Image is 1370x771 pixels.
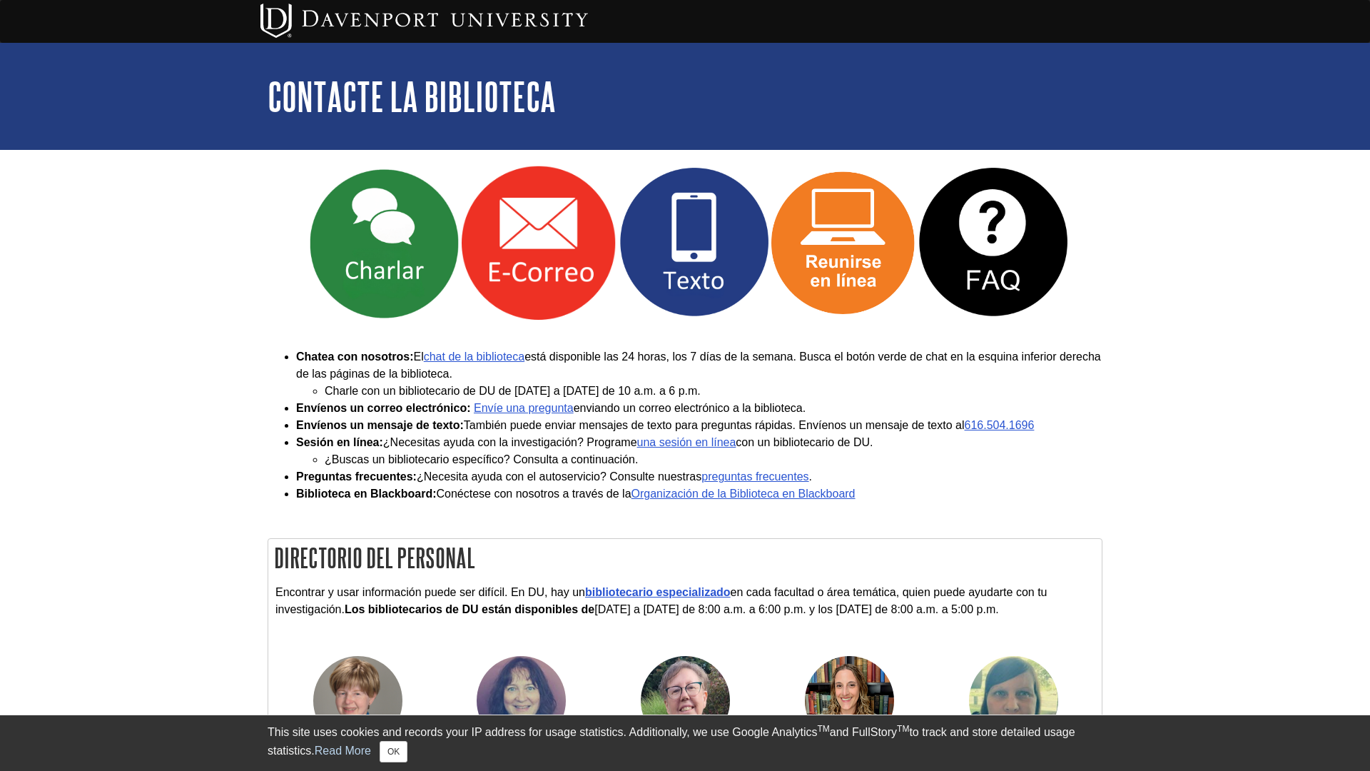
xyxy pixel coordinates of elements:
[817,724,829,734] sup: TM
[307,165,462,320] img: Charlar
[803,236,915,248] a: Link opens in new window
[424,351,524,363] a: chat de la biblioteca
[915,165,1070,320] img: Preguntas Frecuentes
[296,488,437,500] strong: Biblioteca en Blackboard:
[474,402,574,414] a: Envíe una pregunta
[701,470,808,483] a: preguntas frecuentes
[771,171,915,315] img: Reunirse en linea
[296,400,1102,417] li: enviando un correo electrónico a la biblioteca.
[275,584,1095,618] p: Encontrar y usar información puede ser difícil. En DU, hay un en cada facultad o área temática, q...
[296,351,413,363] strong: Chatea con nosotros:
[325,451,1102,468] li: ¿Buscas un bibliotecario específico? Consulta a continuación.
[631,488,856,500] a: Organización de la Biblioteca en Blackboard
[268,724,1102,762] div: This site uses cookies and records your IP address for usage statistics. Additionally, we use Goo...
[462,165,616,320] img: Correo Electrónico
[296,419,464,431] strong: Envíenos un mensaje de texto:
[494,236,616,248] a: Link opens in new window
[965,419,1035,431] a: 616.504.1696
[296,436,383,448] strong: Sesión en línea:
[345,603,594,615] strong: Los bibliotecarios de DU están disponibles de
[268,74,556,119] a: Contacte la Biblioteca
[296,348,1102,400] li: El está disponible las 24 horas, los 7 días de la semana. Busca el botón verde de chat en la esqu...
[637,436,736,448] a: una sesión en línea
[315,745,371,757] a: Read More
[325,383,1102,400] li: Charle con un bibliotecario de DU de [DATE] a [DATE] de 10 a.m. a 6 p.m.
[296,417,1102,434] li: También puede enviar mensajes de texto para preguntas rápidas. Envíenos un mensaje de texto al
[897,724,909,734] sup: TM
[296,470,417,483] strong: Preguntas frecuentes:
[268,539,1102,577] h2: Directorio del personal
[380,741,407,762] button: Close
[296,434,1102,468] li: ¿Necesitas ayuda con la investigación? Programe con un bibliotecario de DU.
[585,586,731,598] a: bibliotecario especializado
[948,236,1070,248] a: Link opens in new window
[296,485,1102,503] li: Conéctese con nosotros a través de la
[296,468,1102,485] li: ¿Necesita ayuda con el autoservicio? Consulte nuestras .
[260,4,588,38] img: Davenport University
[296,402,471,414] strong: Envíenos un correo electrónico:
[616,165,771,320] img: Texto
